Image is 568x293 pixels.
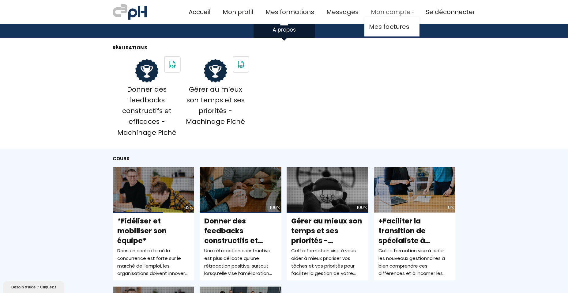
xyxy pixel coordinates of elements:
a: Se déconnecter [426,7,475,17]
div: 0% [448,204,454,211]
div: Une rétroaction constructive est plus délicate qu’une rétroaction positive, surtout lorsqu’elle v... [204,247,277,277]
span: Mon compte [371,7,411,17]
div: Cette formation vise à vous aider à mieux prioriser vos tâches et vos priorités pour faciliter la... [291,247,364,277]
img: a70bc7685e0efc0bd0b04b3506828469.jpeg [113,3,147,21]
a: Mon profil [223,7,253,17]
a: 0% +Faciliter la transition de spécialiste à gestionnaire+ Cette formation vise à aider les nouve... [374,167,456,280]
img: certificate.png [204,59,227,82]
a: 100% Donner des feedbacks constructifs et efficaces - Machinage Piché Une rétroaction constructiv... [200,167,281,280]
a: 62% *Fidéliser et mobiliser son équipe* Dans un contexte où la concurrence est forte sur le march... [113,167,194,280]
iframe: chat widget [3,280,66,293]
div: 100% [270,204,280,211]
div: 100% [357,204,367,211]
div: Dans un contexte où la concurrence est forte sur le marché de l’emploi, les organisations doivent... [117,247,190,277]
div: 62% [184,204,193,211]
span: Cours [113,155,130,162]
div: Cette formation vise à aider les nouveaux gestionnaires à bien comprendre ces différences et à in... [378,247,451,277]
div: À propos [254,25,315,34]
span: *Fidéliser et mobiliser son équipe* [117,216,167,245]
a: Mes formations [265,7,314,17]
div: Gérer au mieux son temps et ses priorités - Machinage Piché [181,84,250,127]
a: Accueil [189,7,210,17]
div: Donner des feedbacks constructifs et efficaces - Machinage Piché [113,84,181,138]
span: Donner des feedbacks constructifs et efficaces - Machinage Piché [204,216,266,265]
img: School [165,57,180,72]
span: Gérer au mieux son temps et ses priorités - Machinage Piché [291,216,362,256]
a: Mes factures [369,22,415,32]
img: certificate.png [135,59,159,82]
span: +Faciliter la transition de spécialiste à gestionnaire+ [378,216,430,256]
span: Réalisations [113,44,147,51]
img: School [233,57,249,72]
a: 100% Gérer au mieux son temps et ses priorités - Machinage Piché Cette formation vise à vous aide... [287,167,368,280]
a: Messages [326,7,359,17]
